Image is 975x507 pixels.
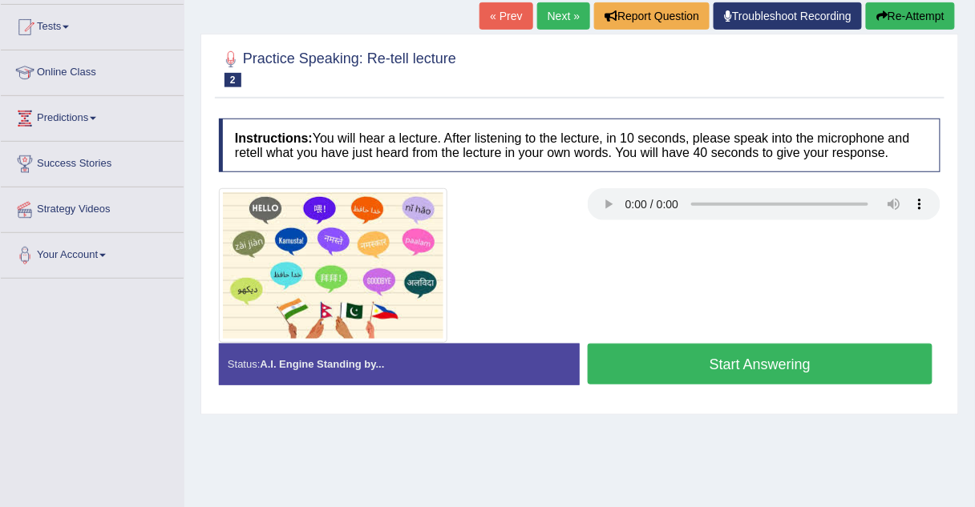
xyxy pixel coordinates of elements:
[225,73,241,87] span: 2
[594,2,710,30] button: Report Question
[714,2,862,30] a: Troubleshoot Recording
[537,2,590,30] a: Next »
[219,344,580,384] div: Status:
[260,358,384,370] strong: A.I. Engine Standing by...
[588,344,933,384] button: Start Answering
[1,233,184,273] a: Your Account
[866,2,955,30] button: Re-Attempt
[1,142,184,182] a: Success Stories
[219,47,456,87] h2: Practice Speaking: Re-tell lecture
[1,96,184,136] a: Predictions
[219,119,941,172] h4: You will hear a lecture. After listening to the lecture, in 10 seconds, please speak into the mic...
[1,5,184,45] a: Tests
[235,131,313,145] b: Instructions:
[1,50,184,91] a: Online Class
[479,2,532,30] a: « Prev
[1,187,184,227] a: Strategy Videos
